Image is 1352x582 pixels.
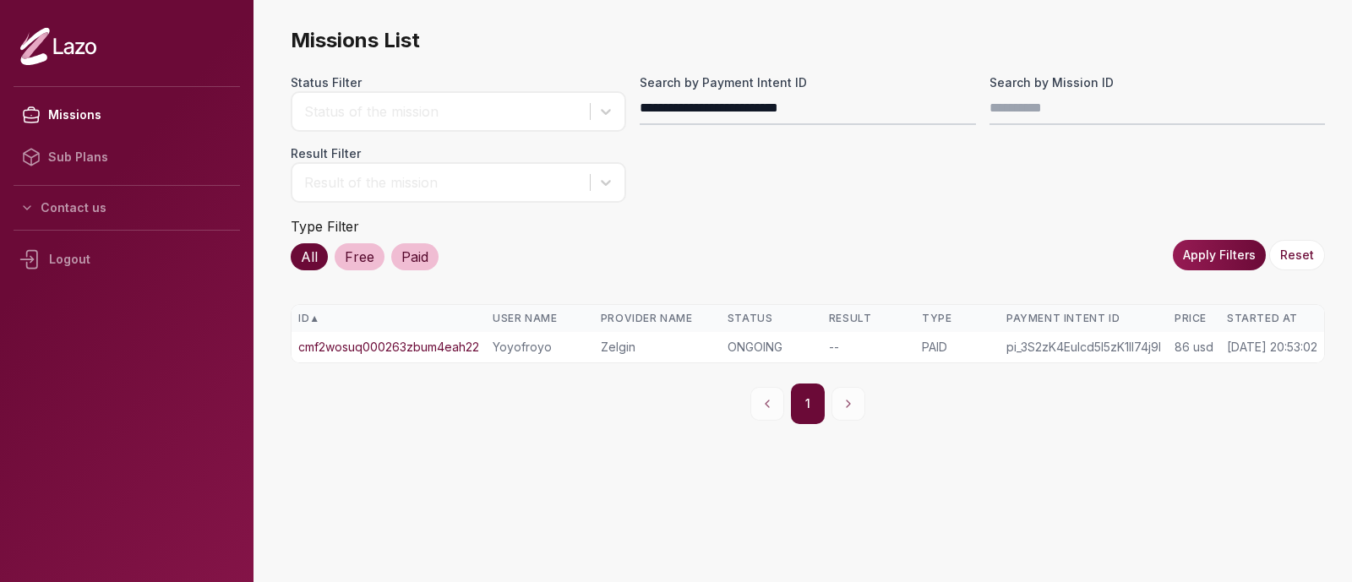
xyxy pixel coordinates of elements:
[291,74,626,91] label: Status Filter
[1227,312,1317,325] div: Started At
[291,218,359,235] label: Type Filter
[14,136,240,178] a: Sub Plans
[391,243,439,270] div: Paid
[922,339,993,356] div: PAID
[335,243,384,270] div: Free
[1269,240,1325,270] button: Reset
[601,312,714,325] div: Provider Name
[309,312,319,325] span: ▲
[291,145,626,162] label: Result Filter
[493,339,587,356] div: Yoyofroyo
[14,237,240,281] div: Logout
[601,339,714,356] div: Zelgin
[493,312,587,325] div: User Name
[1006,312,1161,325] div: Payment Intent ID
[291,243,328,270] div: All
[1227,339,1317,356] div: [DATE] 20:53:02
[728,312,815,325] div: Status
[829,339,908,356] div: --
[14,94,240,136] a: Missions
[304,101,581,122] div: Status of the mission
[728,339,815,356] div: ONGOING
[791,383,825,424] button: 1
[291,27,1325,54] span: Missions List
[304,172,581,193] div: Result of the mission
[14,193,240,223] button: Contact us
[298,312,479,325] div: ID
[922,312,993,325] div: Type
[298,339,479,356] a: cmf2wosuq000263zbum4eah22
[989,74,1325,91] label: Search by Mission ID
[1173,240,1266,270] button: Apply Filters
[1175,339,1213,356] div: 86 usd
[1006,339,1161,356] div: pi_3S2zK4Eulcd5I5zK1II74j9l
[1175,312,1213,325] div: Price
[640,74,975,91] label: Search by Payment Intent ID
[829,312,908,325] div: Result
